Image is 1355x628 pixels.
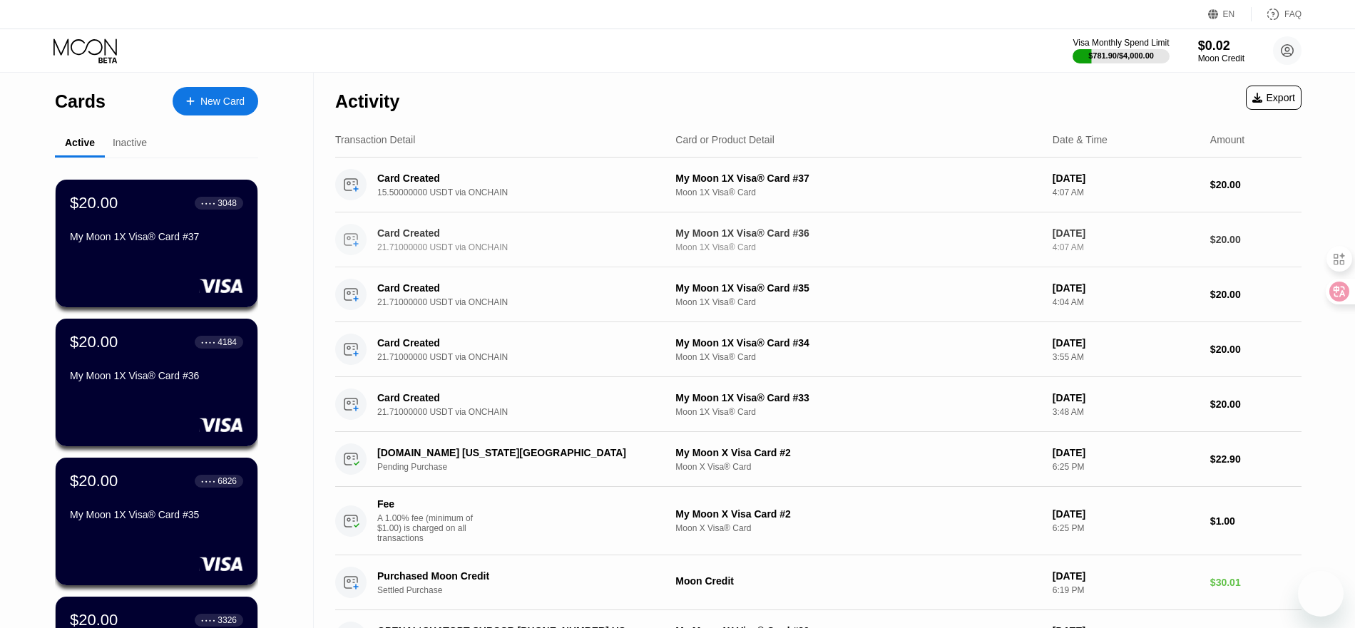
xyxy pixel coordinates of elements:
[1053,187,1199,197] div: 4:07 AM
[1210,453,1302,465] div: $22.90
[1210,134,1244,145] div: Amount
[218,615,237,625] div: 3326
[377,187,673,197] div: 15.50000000 USDT via ONCHAIN
[675,462,1041,472] div: Moon X Visa® Card
[335,377,1302,432] div: Card Created21.71000000 USDT via ONCHAINMy Moon 1X Visa® Card #33Moon 1X Visa® Card[DATE]3:48 AM$...
[1210,398,1302,410] div: $20.00
[1053,392,1199,403] div: [DATE]
[70,231,243,242] div: My Moon 1X Visa® Card #37
[70,333,118,351] div: $20.00
[1053,508,1199,520] div: [DATE]
[201,618,215,622] div: ● ● ● ●
[377,227,653,239] div: Card Created
[56,319,257,446] div: $20.00● ● ● ●4184My Moon 1X Visa® Card #36
[335,267,1302,322] div: Card Created21.71000000 USDT via ONCHAINMy Moon 1X Visa® Card #35Moon 1X Visa® Card[DATE]4:04 AM$...
[1053,447,1199,458] div: [DATE]
[377,498,477,510] div: Fee
[675,337,1041,349] div: My Moon 1X Visa® Card #34
[335,487,1302,555] div: FeeA 1.00% fee (minimum of $1.00) is charged on all transactionsMy Moon X Visa Card #2Moon X Visa...
[1210,289,1302,300] div: $20.00
[377,407,673,417] div: 21.71000000 USDT via ONCHAIN
[377,297,673,307] div: 21.71000000 USDT via ONCHAIN
[1053,134,1108,145] div: Date & Time
[1053,523,1199,533] div: 6:25 PM
[675,242,1041,252] div: Moon 1X Visa® Card
[201,340,215,344] div: ● ● ● ●
[675,282,1041,294] div: My Moon 1X Visa® Card #35
[1298,571,1344,617] iframe: 用于启动消息传送窗口的按钮，正在对话
[56,458,257,585] div: $20.00● ● ● ●6826My Moon 1X Visa® Card #35
[377,513,484,543] div: A 1.00% fee (minimum of $1.00) is charged on all transactions
[1223,9,1235,19] div: EN
[675,407,1041,417] div: Moon 1X Visa® Card
[1210,179,1302,190] div: $20.00
[377,337,653,349] div: Card Created
[335,322,1302,377] div: Card Created21.71000000 USDT via ONCHAINMy Moon 1X Visa® Card #34Moon 1X Visa® Card[DATE]3:55 AM$...
[675,523,1041,533] div: Moon X Visa® Card
[1053,227,1199,239] div: [DATE]
[201,201,215,205] div: ● ● ● ●
[335,91,399,112] div: Activity
[377,462,673,472] div: Pending Purchase
[1053,352,1199,362] div: 3:55 AM
[377,352,673,362] div: 21.71000000 USDT via ONCHAIN
[1210,234,1302,245] div: $20.00
[377,570,653,582] div: Purchased Moon Credit
[1053,242,1199,252] div: 4:07 AM
[1088,51,1154,60] div: $781.90 / $4,000.00
[70,472,118,490] div: $20.00
[1053,407,1199,417] div: 3:48 AM
[675,297,1041,307] div: Moon 1X Visa® Card
[675,508,1041,520] div: My Moon X Visa Card #2
[1210,344,1302,355] div: $20.00
[377,282,653,294] div: Card Created
[70,509,243,520] div: My Moon 1X Visa® Card #35
[1053,282,1199,294] div: [DATE]
[65,137,95,148] div: Active
[377,173,653,184] div: Card Created
[218,476,237,486] div: 6826
[56,180,257,307] div: $20.00● ● ● ●3048My Moon 1X Visa® Card #37
[675,134,774,145] div: Card or Product Detail
[1053,585,1199,595] div: 6:19 PM
[377,585,673,595] div: Settled Purchase
[675,575,1041,587] div: Moon Credit
[675,352,1041,362] div: Moon 1X Visa® Card
[675,227,1041,239] div: My Moon 1X Visa® Card #36
[1198,53,1244,63] div: Moon Credit
[218,337,237,347] div: 4184
[1210,515,1302,527] div: $1.00
[335,432,1302,487] div: [DOMAIN_NAME] [US_STATE][GEOGRAPHIC_DATA]Pending PurchaseMy Moon X Visa Card #2Moon X Visa® Card[...
[675,447,1041,458] div: My Moon X Visa Card #2
[113,137,147,148] div: Inactive
[1252,7,1302,21] div: FAQ
[1246,86,1302,110] div: Export
[335,212,1302,267] div: Card Created21.71000000 USDT via ONCHAINMy Moon 1X Visa® Card #36Moon 1X Visa® Card[DATE]4:07 AM$...
[1198,38,1244,53] div: $0.02
[675,187,1041,197] div: Moon 1X Visa® Card
[200,96,245,108] div: New Card
[173,87,258,115] div: New Card
[1053,337,1199,349] div: [DATE]
[1208,7,1252,21] div: EN
[70,194,118,212] div: $20.00
[1053,570,1199,582] div: [DATE]
[377,242,673,252] div: 21.71000000 USDT via ONCHAIN
[335,158,1302,212] div: Card Created15.50000000 USDT via ONCHAINMy Moon 1X Visa® Card #37Moon 1X Visa® Card[DATE]4:07 AM$...
[1053,462,1199,472] div: 6:25 PM
[1210,577,1302,588] div: $30.01
[335,134,415,145] div: Transaction Detail
[1073,38,1169,63] div: Visa Monthly Spend Limit$781.90/$4,000.00
[1073,38,1169,48] div: Visa Monthly Spend Limit
[1053,173,1199,184] div: [DATE]
[1198,38,1244,63] div: $0.02Moon Credit
[55,91,106,112] div: Cards
[675,392,1041,403] div: My Moon 1X Visa® Card #33
[675,173,1041,184] div: My Moon 1X Visa® Card #37
[1284,9,1302,19] div: FAQ
[218,198,237,208] div: 3048
[335,555,1302,610] div: Purchased Moon CreditSettled PurchaseMoon Credit[DATE]6:19 PM$30.01
[1252,92,1295,103] div: Export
